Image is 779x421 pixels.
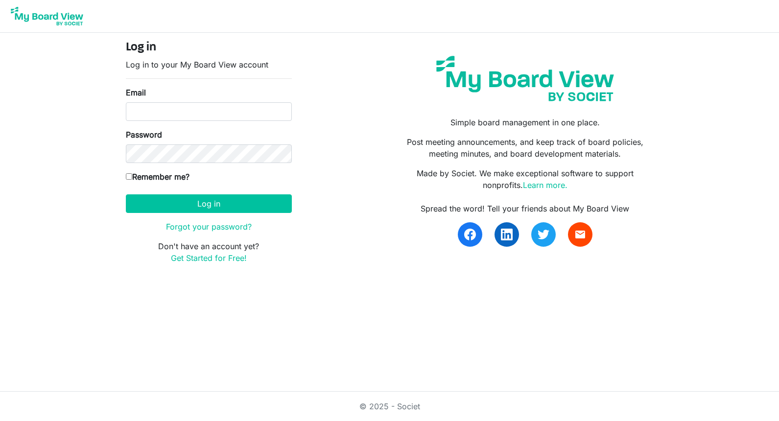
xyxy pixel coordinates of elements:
div: Spread the word! Tell your friends about My Board View [397,203,653,214]
input: Remember me? [126,173,132,180]
img: twitter.svg [538,229,549,240]
p: Don't have an account yet? [126,240,292,264]
label: Password [126,129,162,140]
p: Made by Societ. We make exceptional software to support nonprofits. [397,167,653,191]
a: Learn more. [523,180,567,190]
img: My Board View Logo [8,4,86,28]
p: Post meeting announcements, and keep track of board policies, meeting minutes, and board developm... [397,136,653,160]
p: Log in to your My Board View account [126,59,292,70]
span: email [574,229,586,240]
img: linkedin.svg [501,229,513,240]
label: Remember me? [126,171,189,183]
label: Email [126,87,146,98]
button: Log in [126,194,292,213]
p: Simple board management in one place. [397,117,653,128]
img: my-board-view-societ.svg [429,48,621,109]
img: facebook.svg [464,229,476,240]
a: email [568,222,592,247]
a: Forgot your password? [166,222,252,232]
a: Get Started for Free! [171,253,247,263]
a: © 2025 - Societ [359,401,420,411]
h4: Log in [126,41,292,55]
